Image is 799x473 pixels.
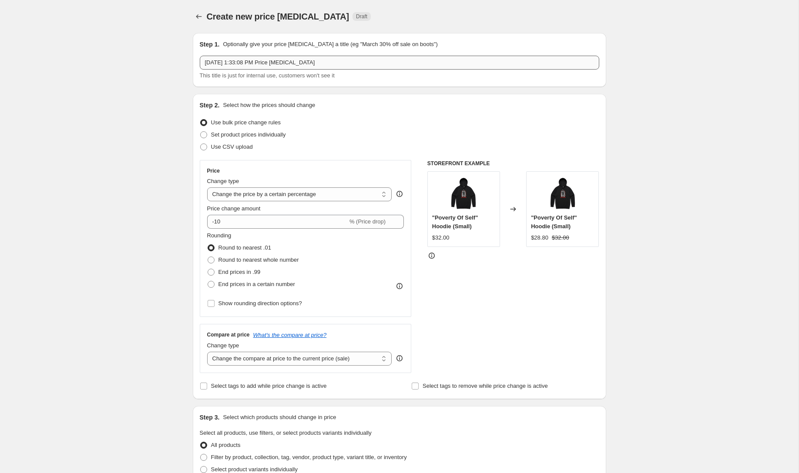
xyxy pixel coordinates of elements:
span: Price change amount [207,205,261,212]
span: Change type [207,178,239,184]
span: Select all products, use filters, or select products variants individually [200,430,372,436]
span: Show rounding direction options? [218,300,302,306]
span: Rounding [207,232,232,239]
h2: Step 3. [200,413,220,422]
span: Use bulk price change rules [211,119,281,126]
span: Set product prices individually [211,131,286,138]
span: Select tags to remove while price change is active [423,383,548,389]
p: Select which products should change in price [223,413,336,422]
h2: Step 1. [200,40,220,49]
span: Round to nearest .01 [218,244,271,251]
button: What's the compare at price? [253,332,327,338]
span: End prices in a certain number [218,281,295,287]
button: Price change jobs [193,10,205,23]
p: Select how the prices should change [223,101,315,110]
input: 30% off holiday sale [200,56,599,70]
span: All products [211,442,241,448]
span: Select product variants individually [211,466,298,473]
div: $28.80 [531,233,548,242]
div: $32.00 [432,233,450,242]
span: Draft [356,13,367,20]
span: % (Price drop) [349,218,386,225]
h3: Price [207,167,220,174]
img: Povertyofselfhoodie_80x.png [545,176,580,211]
h2: Step 2. [200,101,220,110]
input: -15 [207,215,348,229]
span: "Poverty Of Self" Hoodie (Small) [531,214,577,230]
span: Change type [207,342,239,349]
img: Povertyofselfhoodie_80x.png [446,176,481,211]
h6: STOREFRONT EXAMPLE [427,160,599,167]
h3: Compare at price [207,331,250,338]
span: Select tags to add while price change is active [211,383,327,389]
span: Create new price [MEDICAL_DATA] [207,12,349,21]
span: "Poverty Of Self" Hoodie (Small) [432,214,478,230]
div: help [395,190,404,198]
span: End prices in .99 [218,269,261,275]
span: Round to nearest whole number [218,256,299,263]
span: Use CSV upload [211,143,253,150]
span: Filter by product, collection, tag, vendor, product type, variant title, or inventory [211,454,407,460]
div: help [395,354,404,363]
span: This title is just for internal use, customers won't see it [200,72,335,79]
p: Optionally give your price [MEDICAL_DATA] a title (eg "March 30% off sale on boots") [223,40,437,49]
strike: $32.00 [552,233,569,242]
